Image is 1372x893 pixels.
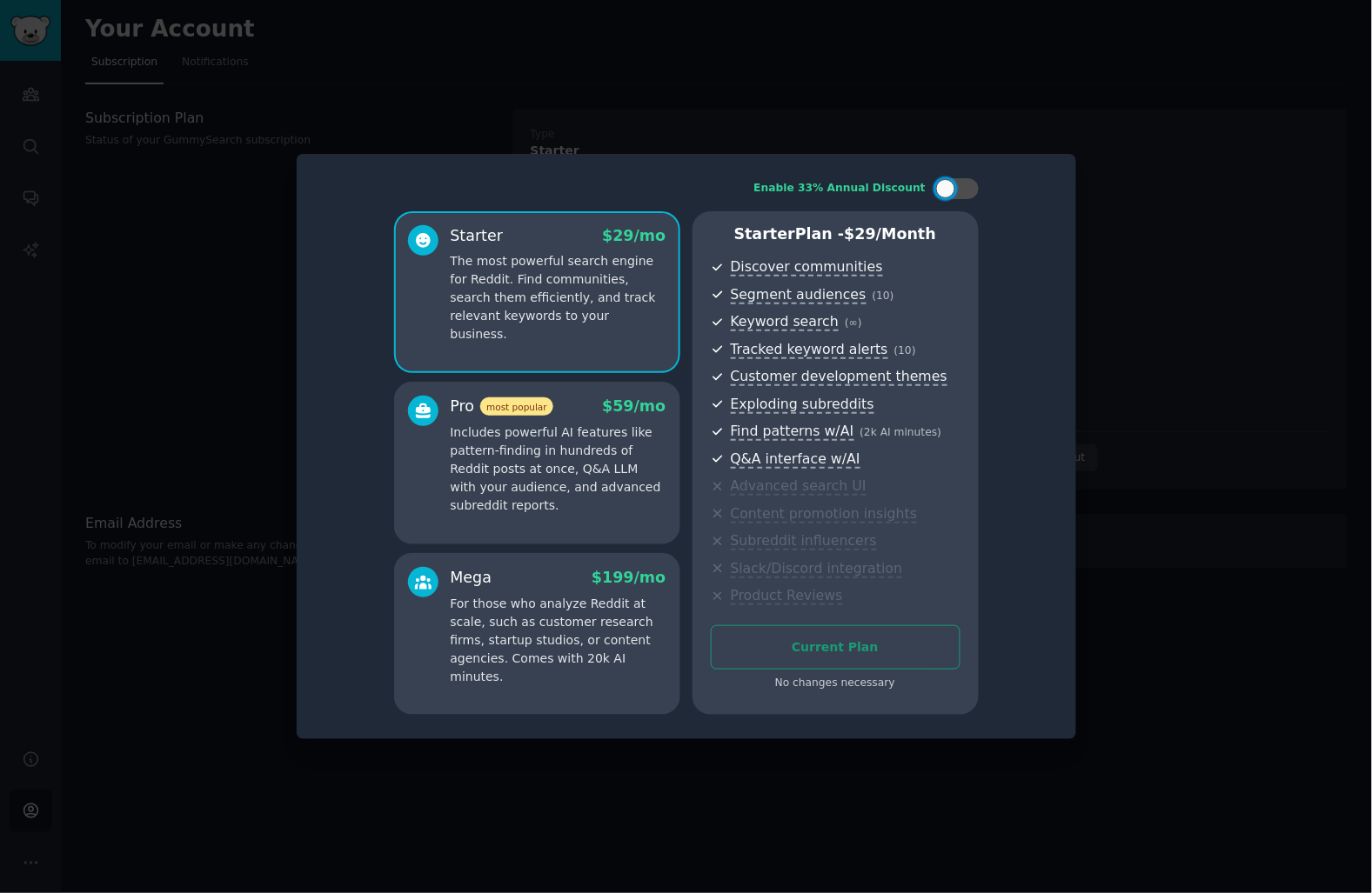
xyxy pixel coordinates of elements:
[451,252,666,343] p: The most powerful search engine for Reddit. Find communities, search them efficiently, and track ...
[451,423,666,515] p: Includes powerful AI features like pattern-finding in hundreds of Reddit posts at once, Q&A LLM w...
[731,258,883,277] span: Discover communities
[731,505,918,523] span: Content promotion insights
[731,313,840,331] span: Keyword search
[451,225,504,247] div: Starter
[602,397,666,415] span: $ 59 /mo
[731,587,843,605] span: Product Reviews
[480,397,553,416] span: most popular
[731,477,867,496] span: Advanced search UI
[451,595,666,686] p: For those who analyze Reddit at scale, such as customer research firms, startup studios, or conte...
[731,560,903,578] span: Slack/Discord integration
[602,227,666,244] span: $ 29 /mo
[731,532,877,550] span: Subreddit influencers
[731,450,860,469] span: Q&A interface w/AI
[860,426,942,438] span: ( 2k AI minutes )
[451,396,553,417] div: Pro
[711,223,960,245] p: Starter Plan -
[845,225,937,243] span: $ 29 /month
[451,567,492,589] div: Mega
[731,286,867,304] span: Segment audiences
[731,341,888,359] span: Tracked keyword alerts
[592,569,666,586] span: $ 199 /mo
[731,396,874,414] span: Exploding subreddits
[894,344,916,357] span: ( 10 )
[731,423,854,441] span: Find patterns w/AI
[711,676,960,691] div: No changes necessary
[731,368,948,386] span: Customer development themes
[754,181,927,197] div: Enable 33% Annual Discount
[873,290,894,302] span: ( 10 )
[845,317,862,329] span: ( ∞ )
